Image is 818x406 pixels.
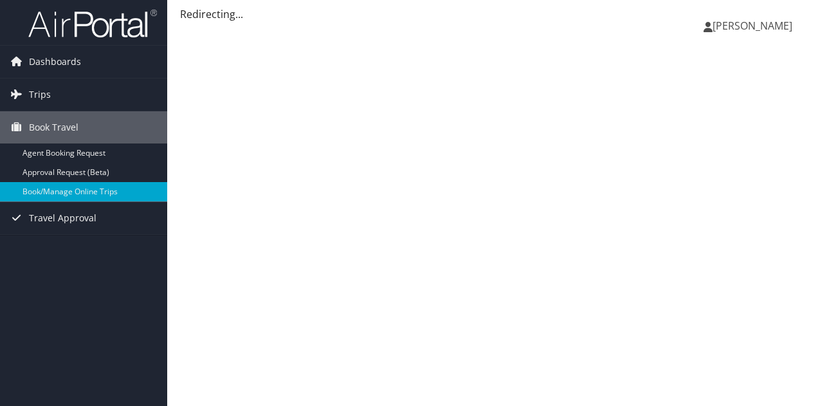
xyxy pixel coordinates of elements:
span: Travel Approval [29,202,96,234]
span: Dashboards [29,46,81,78]
span: [PERSON_NAME] [713,19,792,33]
a: [PERSON_NAME] [704,6,805,45]
div: Redirecting... [180,6,805,22]
span: Book Travel [29,111,78,143]
span: Trips [29,78,51,111]
img: airportal-logo.png [28,8,157,39]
